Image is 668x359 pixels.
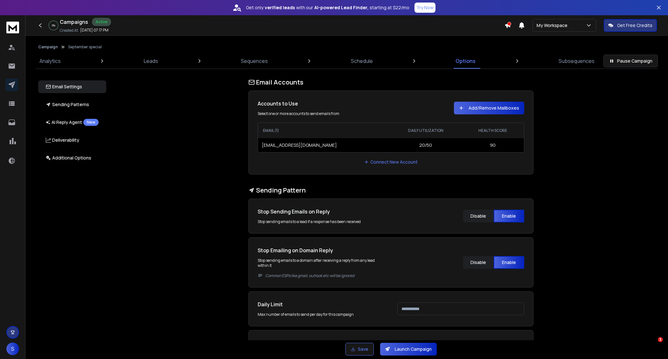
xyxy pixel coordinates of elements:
[603,55,658,67] button: Pause Campaign
[617,22,652,29] p: Get Free Credits
[347,53,377,69] a: Schedule
[92,18,111,26] div: Active
[68,44,102,50] p: September special
[60,18,88,26] h1: Campaigns
[60,28,79,33] p: Created At:
[414,3,435,13] button: Try Now
[452,53,479,69] a: Options
[39,57,61,65] p: Analytics
[52,24,55,27] p: 0 %
[559,57,595,65] p: Subsequences
[351,57,373,65] p: Schedule
[241,57,268,65] p: Sequences
[6,342,19,355] button: S
[46,84,82,90] p: Email Settings
[645,337,660,352] iframe: Intercom live chat
[456,57,476,65] p: Options
[144,57,158,65] p: Leads
[265,4,295,11] strong: verified leads
[658,337,663,342] span: 1
[80,28,108,33] p: [DATE] 07:17 PM
[314,4,368,11] strong: AI-powered Lead Finder,
[555,53,598,69] a: Subsequences
[36,53,65,69] a: Analytics
[246,4,409,11] p: Get only with our starting at $22/mo
[6,22,19,33] img: logo
[140,53,162,69] a: Leads
[248,78,533,87] h1: Email Accounts
[541,297,668,342] iframe: Intercom notifications message
[38,44,58,50] button: Campaign
[537,22,570,29] p: My Workspace
[38,80,106,93] button: Email Settings
[416,4,434,11] p: Try Now
[604,19,657,32] button: Get Free Credits
[237,53,272,69] a: Sequences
